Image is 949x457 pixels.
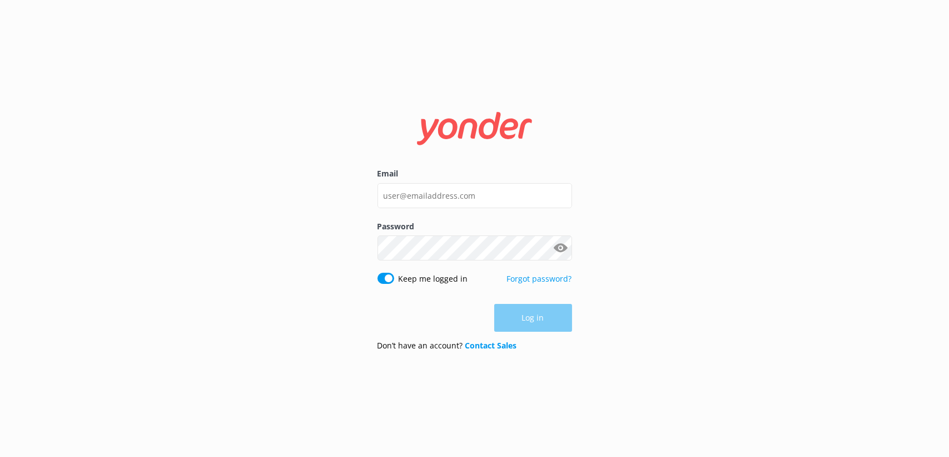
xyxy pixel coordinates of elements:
label: Keep me logged in [399,273,468,285]
input: user@emailaddress.com [377,183,572,208]
label: Email [377,168,572,180]
p: Don’t have an account? [377,340,517,352]
button: Show password [550,237,572,259]
label: Password [377,220,572,233]
a: Forgot password? [507,273,572,284]
a: Contact Sales [465,340,517,351]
